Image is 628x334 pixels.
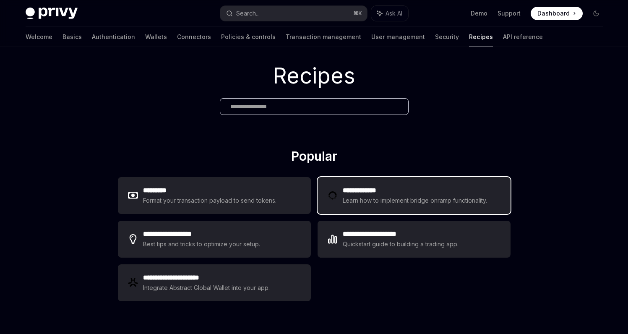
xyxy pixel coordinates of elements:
a: Security [435,27,459,47]
span: ⌘ K [353,10,362,17]
div: Learn how to implement bridge onramp functionality. [343,196,490,206]
div: Best tips and tricks to optimize your setup. [143,239,261,249]
a: Demo [471,9,487,18]
a: **** ****Format your transaction payload to send tokens. [118,177,311,214]
button: Search...⌘K [220,6,367,21]
div: Integrate Abstract Global Wallet into your app. [143,283,271,293]
a: Basics [63,27,82,47]
h2: Popular [118,149,511,167]
a: Dashboard [531,7,583,20]
a: Support [498,9,521,18]
a: Authentication [92,27,135,47]
div: Format your transaction payload to send tokens. [143,196,277,206]
button: Ask AI [371,6,408,21]
span: Dashboard [537,9,570,18]
a: Recipes [469,27,493,47]
a: Connectors [177,27,211,47]
div: Quickstart guide to building a trading app. [343,239,459,249]
a: User management [371,27,425,47]
a: Welcome [26,27,52,47]
a: Wallets [145,27,167,47]
span: Ask AI [386,9,402,18]
button: Toggle dark mode [589,7,603,20]
img: dark logo [26,8,78,19]
a: Policies & controls [221,27,276,47]
div: Search... [236,8,260,18]
a: **** **** ***Learn how to implement bridge onramp functionality. [318,177,511,214]
a: Transaction management [286,27,361,47]
a: API reference [503,27,543,47]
